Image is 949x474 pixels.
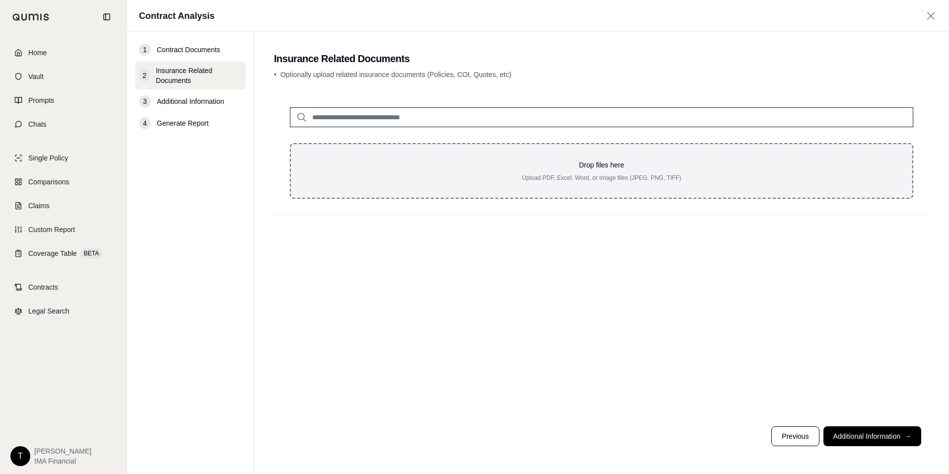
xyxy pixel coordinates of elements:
[274,71,276,79] span: •
[28,72,44,81] span: Vault
[139,70,150,81] div: 2
[139,95,151,107] div: 3
[12,13,50,21] img: Qumis Logo
[34,456,91,466] span: IMA Financial
[28,282,58,292] span: Contracts
[34,446,91,456] span: [PERSON_NAME]
[280,71,511,79] span: Optionally upload related insurance documents (Policies, COI, Quotes, etc)
[10,446,30,466] div: T
[28,95,54,105] span: Prompts
[28,153,68,163] span: Single Policy
[81,248,102,258] span: BETA
[28,119,47,129] span: Chats
[157,96,224,106] span: Additional Information
[823,426,921,446] button: Additional Information→
[6,147,121,169] a: Single Policy
[6,195,121,217] a: Claims
[6,219,121,240] a: Custom Report
[6,113,121,135] a: Chats
[6,276,121,298] a: Contracts
[99,9,115,25] button: Collapse sidebar
[139,44,151,56] div: 1
[274,52,929,66] h2: Insurance Related Documents
[771,426,819,446] button: Previous
[157,45,220,55] span: Contract Documents
[157,118,208,128] span: Generate Report
[6,300,121,322] a: Legal Search
[139,117,151,129] div: 4
[28,225,75,235] span: Custom Report
[28,248,77,258] span: Coverage Table
[6,42,121,64] a: Home
[6,66,121,87] a: Vault
[904,431,911,441] span: →
[139,9,214,23] h1: Contract Analysis
[307,174,896,182] p: Upload PDF, Excel, Word, or Image files (JPEG, PNG, TIFF)
[28,201,50,211] span: Claims
[28,48,47,58] span: Home
[307,160,896,170] p: Drop files here
[6,242,121,264] a: Coverage TableBETA
[28,177,69,187] span: Comparisons
[6,89,121,111] a: Prompts
[28,306,69,316] span: Legal Search
[156,66,242,85] span: Insurance Related Documents
[6,171,121,193] a: Comparisons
